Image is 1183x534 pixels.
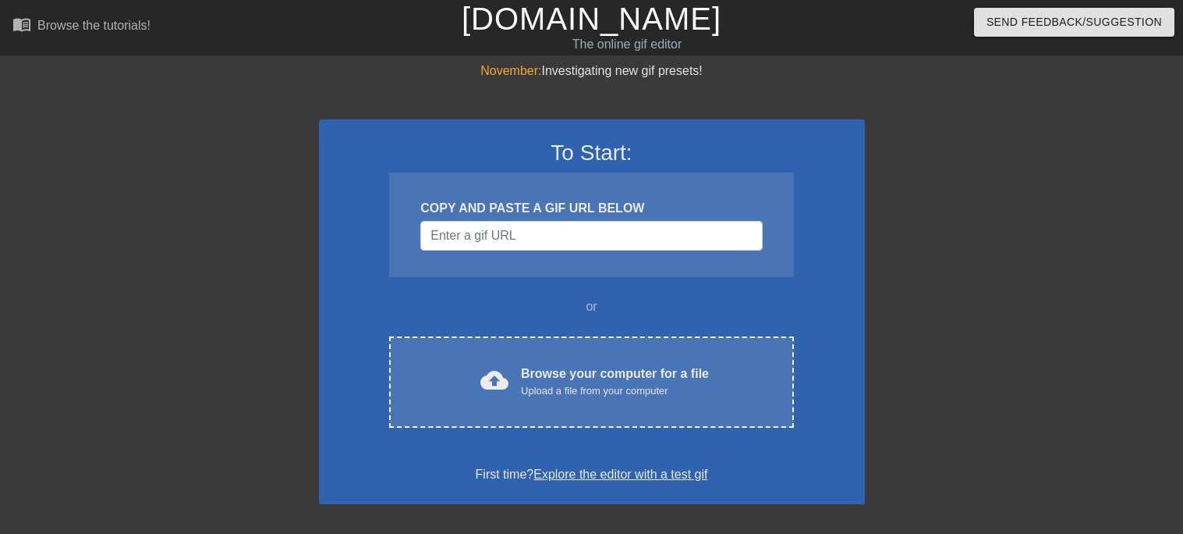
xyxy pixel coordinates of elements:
div: COPY AND PASTE A GIF URL BELOW [420,199,762,218]
a: [DOMAIN_NAME] [462,2,721,36]
div: The online gif editor [402,35,852,54]
span: menu_book [12,15,31,34]
div: Investigating new gif presets! [319,62,865,80]
a: Browse the tutorials! [12,15,151,39]
span: Send Feedback/Suggestion [986,12,1162,32]
div: Browse your computer for a file [521,365,709,399]
h3: To Start: [339,140,845,166]
span: November: [480,64,541,77]
div: First time? [339,465,845,484]
span: cloud_upload [480,366,508,394]
a: Explore the editor with a test gif [533,468,707,481]
div: Upload a file from your computer [521,383,709,399]
input: Username [420,221,762,251]
div: Browse the tutorials! [37,19,151,32]
button: Send Feedback/Suggestion [974,8,1174,37]
div: or [360,297,824,316]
